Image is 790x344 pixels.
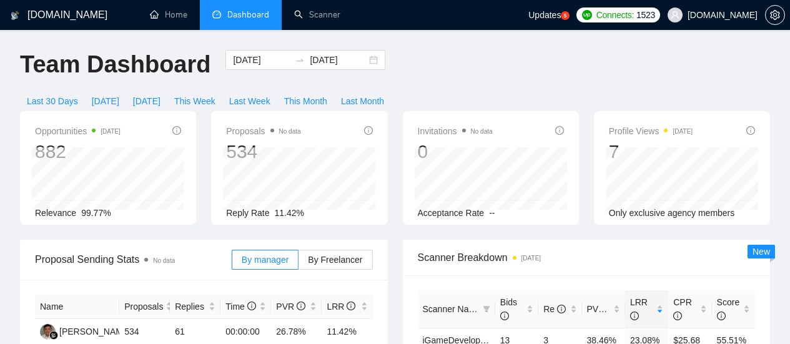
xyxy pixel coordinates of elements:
span: By Freelancer [308,255,362,265]
input: End date [310,53,367,67]
text: 5 [564,13,567,19]
span: Scanner Name [423,304,481,314]
input: Start date [233,53,290,67]
span: Reply Rate [226,208,269,218]
span: info-circle [364,126,373,135]
span: Re [543,304,566,314]
time: [DATE] [101,128,120,135]
span: info-circle [247,302,256,310]
button: Last Month [334,91,391,111]
span: [DATE] [92,94,119,108]
span: No data [279,128,301,135]
button: setting [765,5,785,25]
span: user [671,11,679,19]
span: Only exclusive agency members [609,208,735,218]
span: info-circle [297,302,305,310]
span: New [753,247,770,257]
span: filter [480,300,493,318]
span: -- [489,208,495,218]
span: info-circle [673,312,682,320]
div: 534 [226,140,300,164]
span: CPR [673,297,692,321]
span: Proposals [124,300,163,313]
span: Invitations [418,124,493,139]
span: LRR [327,302,355,312]
span: swap-right [295,55,305,65]
span: Proposal Sending Stats [35,252,232,267]
span: Proposals [226,124,300,139]
span: Time [225,302,255,312]
span: This Week [174,94,215,108]
a: setting [765,10,785,20]
time: [DATE] [673,128,692,135]
span: Last 30 Days [27,94,78,108]
button: Last 30 Days [20,91,85,111]
th: Proposals [119,295,170,319]
span: 1523 [636,8,655,22]
span: info-circle [746,126,755,135]
span: filter [483,305,490,313]
th: Replies [170,295,220,319]
span: info-circle [172,126,181,135]
span: By manager [242,255,289,265]
span: 99.77% [81,208,111,218]
img: logo [11,6,19,26]
span: No data [153,257,175,264]
div: 7 [609,140,693,164]
div: 0 [418,140,493,164]
span: info-circle [607,305,616,313]
button: [DATE] [126,91,167,111]
img: SH [40,324,56,340]
span: Replies [175,300,206,313]
span: Dashboard [227,9,269,20]
span: info-circle [557,305,566,313]
span: Connects: [596,8,634,22]
span: Scanner Breakdown [418,250,756,265]
a: SH[PERSON_NAME] [40,326,131,336]
span: dashboard [212,10,221,19]
span: Opportunities [35,124,121,139]
span: Last Week [229,94,270,108]
span: PVR [276,302,305,312]
span: info-circle [555,126,564,135]
span: info-circle [347,302,355,310]
iframe: Intercom live chat [748,302,778,332]
div: 882 [35,140,121,164]
span: PVR [587,304,616,314]
span: This Month [284,94,327,108]
a: homeHome [150,9,187,20]
div: [PERSON_NAME] [59,325,131,338]
span: Acceptance Rate [418,208,485,218]
h1: Team Dashboard [20,50,210,79]
img: upwork-logo.png [582,10,592,20]
span: to [295,55,305,65]
span: Profile Views [609,124,693,139]
span: info-circle [717,312,726,320]
span: info-circle [630,312,639,320]
span: setting [766,10,784,20]
span: 11.42% [275,208,304,218]
span: LRR [630,297,648,321]
span: Relevance [35,208,76,218]
time: [DATE] [521,255,541,262]
span: Score [717,297,740,321]
button: [DATE] [85,91,126,111]
span: Last Month [341,94,384,108]
img: gigradar-bm.png [49,331,58,340]
th: Name [35,295,119,319]
button: This Month [277,91,334,111]
a: searchScanner [294,9,340,20]
button: This Week [167,91,222,111]
span: Bids [500,297,517,321]
span: No data [471,128,493,135]
span: [DATE] [133,94,160,108]
button: Last Week [222,91,277,111]
span: info-circle [500,312,509,320]
a: 5 [561,11,570,20]
span: Updates [528,10,561,20]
